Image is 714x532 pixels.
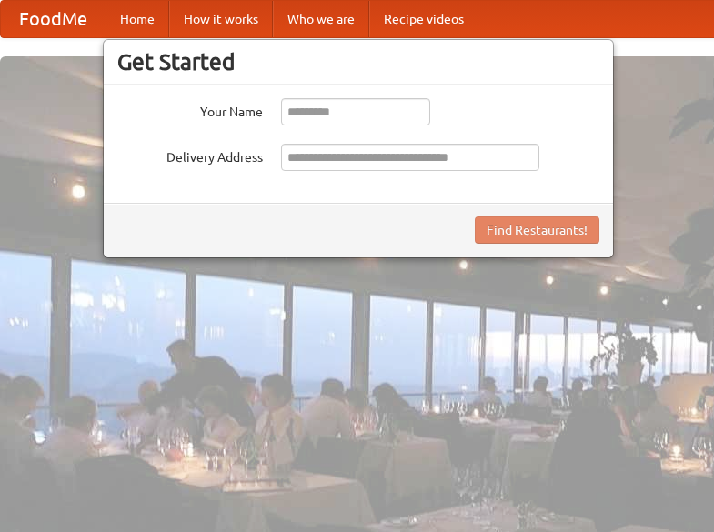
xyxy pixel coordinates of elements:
[117,48,599,75] h3: Get Started
[475,216,599,244] button: Find Restaurants!
[1,1,106,37] a: FoodMe
[117,98,263,121] label: Your Name
[169,1,273,37] a: How it works
[369,1,478,37] a: Recipe videos
[273,1,369,37] a: Who we are
[117,144,263,166] label: Delivery Address
[106,1,169,37] a: Home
